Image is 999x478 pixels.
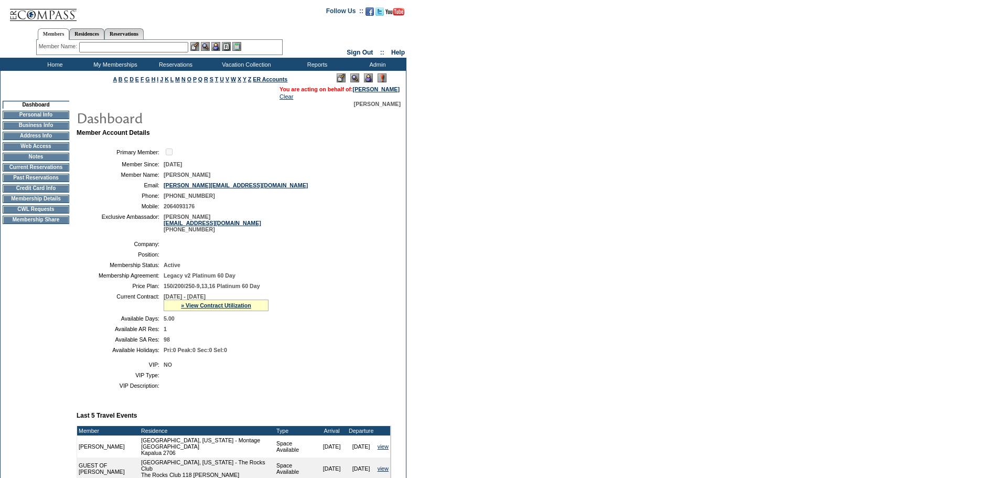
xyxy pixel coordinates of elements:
[77,426,139,435] td: Member
[141,76,144,82] a: F
[164,203,195,209] span: 2064093176
[366,7,374,16] img: Become our fan on Facebook
[152,76,156,82] a: H
[366,10,374,17] a: Become our fan on Facebook
[170,76,174,82] a: L
[253,76,287,82] a: ER Accounts
[81,293,159,311] td: Current Contract:
[232,42,241,51] img: b_calculator.gif
[139,426,275,435] td: Residence
[81,262,159,268] td: Membership Status:
[145,76,149,82] a: G
[378,73,386,82] img: Log Concern/Member Elevation
[385,8,404,16] img: Subscribe to our YouTube Channel
[81,161,159,167] td: Member Since:
[181,302,251,309] a: » View Contract Utilization
[81,336,159,343] td: Available SA Res:
[164,315,175,322] span: 5.00
[81,147,159,157] td: Primary Member:
[77,435,139,458] td: [PERSON_NAME]
[24,58,84,71] td: Home
[3,142,69,151] td: Web Access
[215,76,219,82] a: T
[190,42,199,51] img: b_edit.gif
[84,58,144,71] td: My Memberships
[81,182,159,188] td: Email:
[248,76,252,82] a: Z
[346,58,406,71] td: Admin
[164,293,206,300] span: [DATE] - [DATE]
[280,86,400,92] span: You are acting on behalf of:
[81,362,159,368] td: VIP:
[139,435,275,458] td: [GEOGRAPHIC_DATA], [US_STATE] - Montage [GEOGRAPHIC_DATA] Kapalua 2706
[81,372,159,378] td: VIP Type:
[317,435,347,458] td: [DATE]
[165,76,169,82] a: K
[76,107,286,128] img: pgTtlDashboard.gif
[391,49,405,56] a: Help
[164,182,308,188] a: [PERSON_NAME][EMAIL_ADDRESS][DOMAIN_NAME]
[81,315,159,322] td: Available Days:
[375,10,384,17] a: Follow us on Twitter
[3,111,69,119] td: Personal Info
[275,426,317,435] td: Type
[164,336,170,343] span: 98
[81,347,159,353] td: Available Holidays:
[385,10,404,17] a: Subscribe to our YouTube Channel
[3,132,69,140] td: Address Info
[3,205,69,214] td: CWL Requests
[164,283,260,289] span: 150/200/250-9,13,16 Platinum 60 Day
[175,76,180,82] a: M
[350,73,359,82] img: View Mode
[204,76,208,82] a: R
[130,76,134,82] a: D
[164,214,261,232] span: [PERSON_NAME] [PHONE_NUMBER]
[193,76,197,82] a: P
[160,76,163,82] a: J
[198,76,202,82] a: Q
[243,76,246,82] a: Y
[3,153,69,161] td: Notes
[81,214,159,232] td: Exclusive Ambassador:
[222,42,231,51] img: Reservations
[3,195,69,203] td: Membership Details
[3,184,69,193] td: Credit Card Info
[164,326,167,332] span: 1
[81,251,159,258] td: Position:
[81,241,159,247] td: Company:
[124,76,128,82] a: C
[81,172,159,178] td: Member Name:
[164,193,215,199] span: [PHONE_NUMBER]
[164,172,210,178] span: [PERSON_NAME]
[378,443,389,450] a: view
[375,7,384,16] img: Follow us on Twitter
[144,58,205,71] td: Reservations
[3,121,69,130] td: Business Info
[211,42,220,51] img: Impersonate
[113,76,117,82] a: A
[81,283,159,289] td: Price Plan:
[81,193,159,199] td: Phone:
[164,347,227,353] span: Pri:0 Peak:0 Sec:0 Sel:0
[81,203,159,209] td: Mobile:
[39,42,79,51] div: Member Name:
[201,42,210,51] img: View
[286,58,346,71] td: Reports
[69,28,104,39] a: Residences
[238,76,241,82] a: X
[3,163,69,172] td: Current Reservations
[164,272,235,279] span: Legacy v2 Platinum 60 Day
[77,412,137,419] b: Last 5 Travel Events
[354,101,401,107] span: [PERSON_NAME]
[164,362,172,368] span: NO
[77,129,150,136] b: Member Account Details
[326,6,363,19] td: Follow Us ::
[337,73,346,82] img: Edit Mode
[353,86,400,92] a: [PERSON_NAME]
[3,101,69,109] td: Dashboard
[3,174,69,182] td: Past Reservations
[181,76,186,82] a: N
[164,161,182,167] span: [DATE]
[104,28,144,39] a: Reservations
[378,465,389,472] a: view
